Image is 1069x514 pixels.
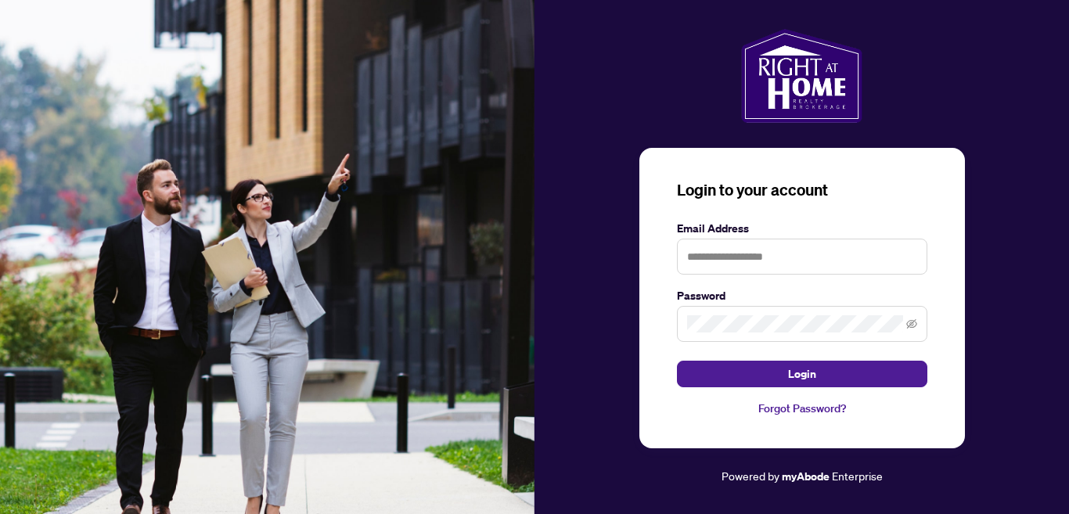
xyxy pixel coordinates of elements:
img: ma-logo [741,29,862,123]
span: Enterprise [832,469,883,483]
span: Powered by [722,469,779,483]
label: Password [677,287,927,304]
button: Login [677,361,927,387]
h3: Login to your account [677,179,927,201]
a: myAbode [782,468,830,485]
label: Email Address [677,220,927,237]
a: Forgot Password? [677,400,927,417]
span: eye-invisible [906,318,917,329]
span: Login [788,361,816,386]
